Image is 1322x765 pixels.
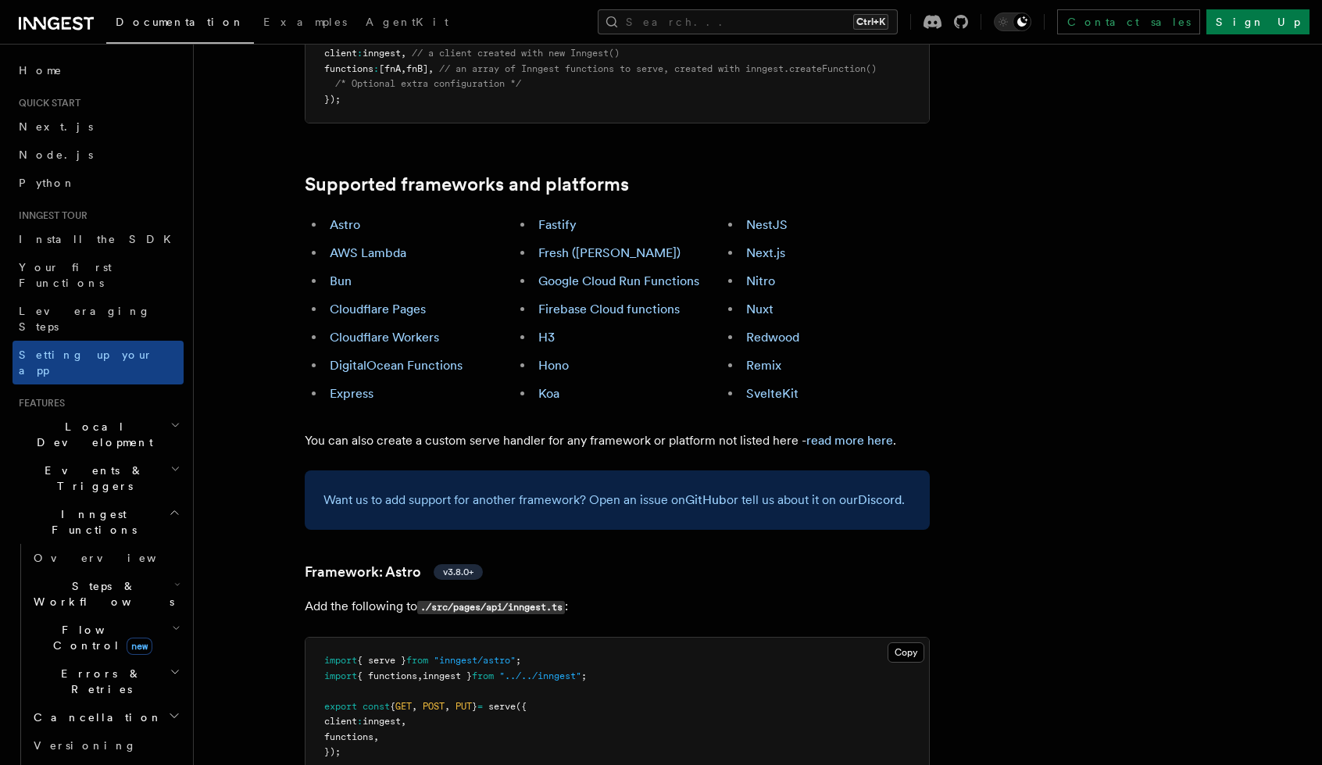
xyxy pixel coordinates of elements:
[34,552,195,564] span: Overview
[472,670,494,681] span: from
[472,701,477,712] span: }
[417,670,423,681] span: ,
[330,358,463,373] a: DigitalOcean Functions
[19,233,180,245] span: Install the SDK
[263,16,347,28] span: Examples
[19,261,112,289] span: Your first Functions
[746,245,785,260] a: Next.js
[538,217,577,232] a: Fastify
[373,731,379,742] span: ,
[13,506,169,538] span: Inngest Functions
[330,245,406,260] a: AWS Lambda
[324,701,357,712] span: export
[538,330,555,345] a: H3
[13,297,184,341] a: Leveraging Steps
[853,14,888,30] kbd: Ctrl+K
[324,670,357,681] span: import
[305,430,930,452] p: You can also create a custom serve handler for any framework or platform not listed here - .
[746,273,775,288] a: Nitro
[27,710,163,725] span: Cancellation
[538,273,699,288] a: Google Cloud Run Functions
[401,48,406,59] span: ,
[34,739,137,752] span: Versioning
[27,572,184,616] button: Steps & Workflows
[746,330,799,345] a: Redwood
[423,701,445,712] span: POST
[406,63,428,74] span: fnB]
[13,419,170,450] span: Local Development
[13,397,65,409] span: Features
[330,330,439,345] a: Cloudflare Workers
[538,302,680,316] a: Firebase Cloud functions
[395,701,412,712] span: GET
[363,701,390,712] span: const
[13,141,184,169] a: Node.js
[390,701,395,712] span: {
[324,716,357,727] span: client
[254,5,356,42] a: Examples
[373,63,379,74] span: :
[443,566,473,578] span: v3.8.0+
[456,701,472,712] span: PUT
[477,701,483,712] span: =
[330,302,426,316] a: Cloudflare Pages
[428,63,434,74] span: ,
[439,63,877,74] span: // an array of Inngest functions to serve, created with inngest.createFunction()
[357,655,406,666] span: { serve }
[488,701,516,712] span: serve
[858,492,902,507] a: Discord
[516,701,527,712] span: ({
[305,173,629,195] a: Supported frameworks and platforms
[13,169,184,197] a: Python
[27,578,174,609] span: Steps & Workflows
[366,16,448,28] span: AgentKit
[27,544,184,572] a: Overview
[417,601,565,614] code: ./src/pages/api/inngest.ts
[13,97,80,109] span: Quick start
[324,48,357,59] span: client
[888,642,924,663] button: Copy
[27,731,184,760] a: Versioning
[401,63,406,74] span: ,
[13,56,184,84] a: Home
[27,703,184,731] button: Cancellation
[19,120,93,133] span: Next.js
[412,701,417,712] span: ,
[434,655,516,666] span: "inngest/astro"
[685,492,727,507] a: GitHub
[445,701,450,712] span: ,
[538,245,681,260] a: Fresh ([PERSON_NAME])
[357,670,417,681] span: { functions
[746,358,781,373] a: Remix
[13,463,170,494] span: Events & Triggers
[746,386,799,401] a: SvelteKit
[330,273,352,288] a: Bun
[806,433,893,448] a: read more here
[335,78,521,89] span: /* Optional extra configuration */
[116,16,245,28] span: Documentation
[423,670,472,681] span: inngest }
[19,148,93,161] span: Node.js
[363,48,401,59] span: inngest
[19,305,151,333] span: Leveraging Steps
[516,655,521,666] span: ;
[379,63,401,74] span: [fnA
[746,217,788,232] a: NestJS
[19,177,76,189] span: Python
[363,716,401,727] span: inngest
[357,48,363,59] span: :
[323,489,911,511] p: Want us to add support for another framework? Open an issue on or tell us about it on our .
[27,660,184,703] button: Errors & Retries
[330,217,360,232] a: Astro
[19,63,63,78] span: Home
[127,638,152,655] span: new
[27,622,172,653] span: Flow Control
[412,48,620,59] span: // a client created with new Inngest()
[305,561,483,583] a: Framework: Astrov3.8.0+
[13,209,88,222] span: Inngest tour
[994,13,1031,31] button: Toggle dark mode
[324,746,341,757] span: });
[324,63,373,74] span: functions
[13,113,184,141] a: Next.js
[13,413,184,456] button: Local Development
